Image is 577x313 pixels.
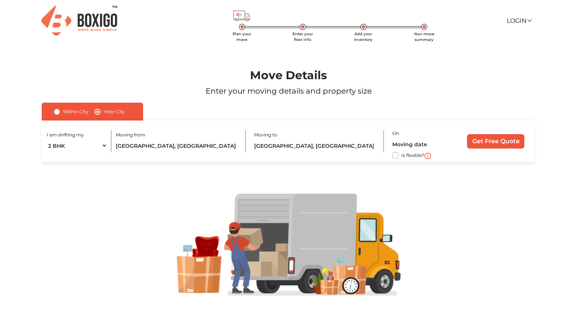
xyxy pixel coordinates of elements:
[506,17,531,24] a: Login
[424,153,431,159] img: i
[23,69,554,82] h1: Move Details
[116,139,238,152] input: Select City
[354,31,373,42] span: Add your inventory
[23,85,554,97] p: Enter your moving details and property size
[233,31,251,42] span: Plan your move
[467,134,524,149] input: Get Free Quote
[392,138,454,151] input: Moving date
[41,6,117,36] img: Boxigo
[292,31,313,42] span: Enter your floor info
[401,151,424,159] label: Is flexible?
[116,131,145,138] label: Moving from
[254,131,277,138] label: Moving to
[63,107,88,116] label: Within City
[254,139,376,152] input: Select City
[392,130,399,137] label: On
[104,107,125,116] label: Inter City
[414,31,434,42] span: Your move summary
[47,131,84,138] label: I am shifting my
